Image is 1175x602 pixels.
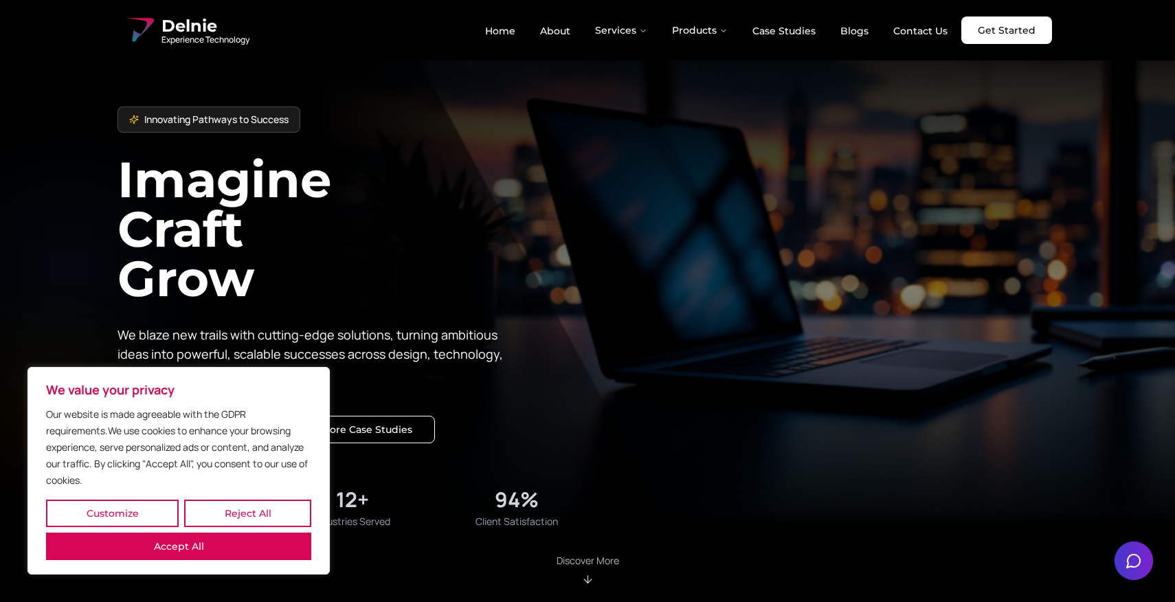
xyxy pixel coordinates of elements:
[584,16,658,44] button: Services
[661,16,739,44] button: Products
[184,500,311,527] button: Reject All
[474,19,526,43] a: Home
[123,14,249,47] a: Delnie Logo Full
[474,16,959,44] nav: Main
[161,15,249,37] span: Delnie
[314,515,390,528] span: Industries Served
[557,554,619,568] p: Discover More
[46,500,179,527] button: Customize
[46,381,311,398] p: We value your privacy
[123,14,156,47] img: Delnie Logo
[117,155,587,303] h1: Imagine Craft Grow
[495,487,539,512] div: 94%
[336,487,369,512] div: 12+
[1115,542,1153,580] button: Open chat
[961,16,1052,44] a: Get Started
[46,533,311,560] button: Accept All
[144,113,289,126] span: Innovating Pathways to Success
[475,515,558,528] span: Client Satisfaction
[882,19,959,43] a: Contact Us
[286,416,435,443] a: Explore our solutions
[557,554,619,586] div: Scroll to About section
[529,19,581,43] a: About
[117,325,513,383] p: We blaze new trails with cutting-edge solutions, turning ambitious ideas into powerful, scalable ...
[46,406,311,489] p: Our website is made agreeable with the GDPR requirements.We use cookies to enhance your browsing ...
[829,19,880,43] a: Blogs
[741,19,827,43] a: Case Studies
[161,34,249,45] span: Experience Technology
